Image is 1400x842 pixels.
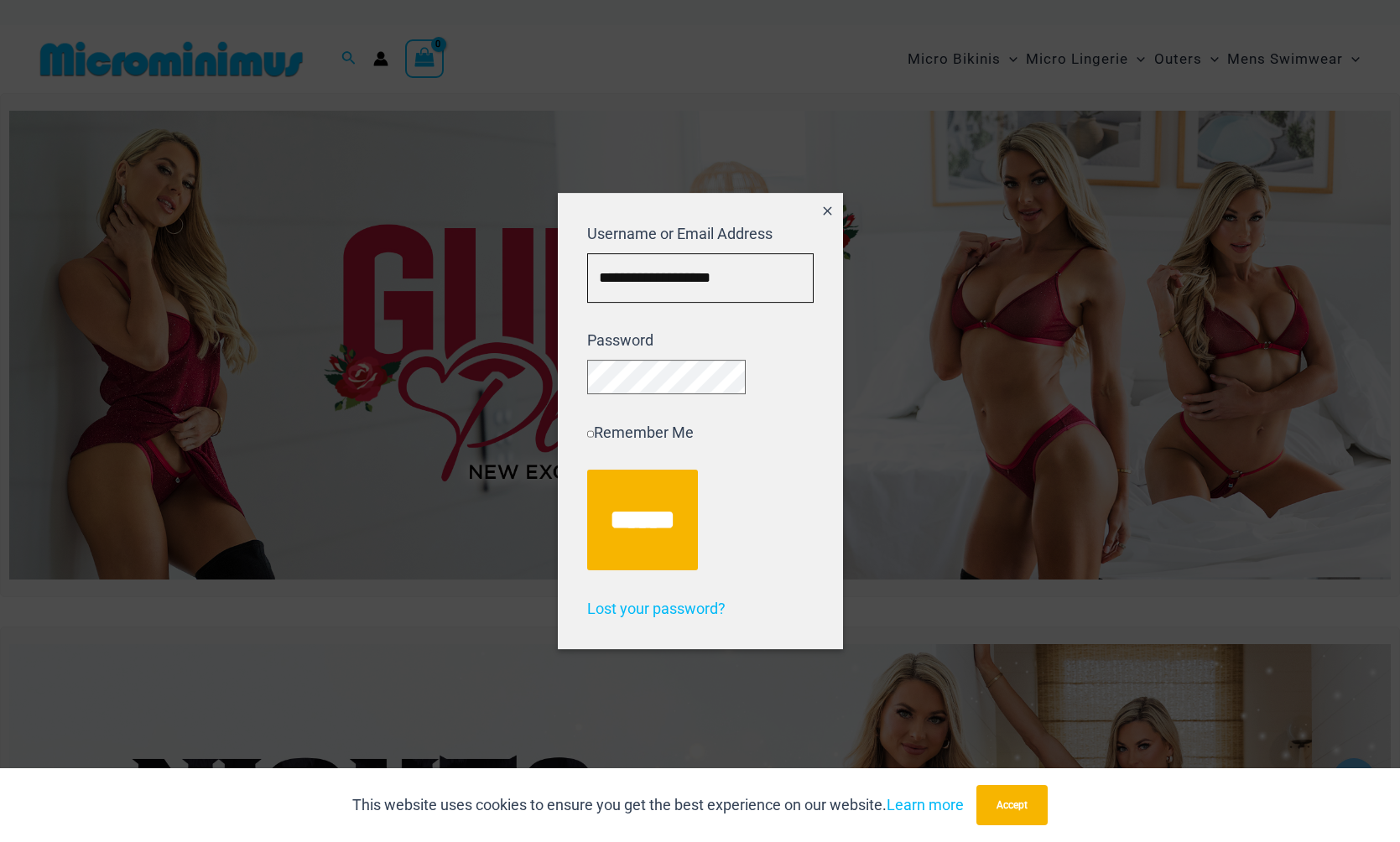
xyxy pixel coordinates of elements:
[812,193,842,231] button: Close popup
[587,331,653,349] label: Password
[887,796,964,813] a: Learn more
[352,793,964,818] p: This website uses cookies to ensure you get the best experience on our website.
[587,430,594,437] input: Remember Me
[587,424,694,441] label: Remember Me
[976,785,1048,825] button: Accept
[587,600,726,617] a: Lost your password?
[587,225,773,242] label: Username or Email Address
